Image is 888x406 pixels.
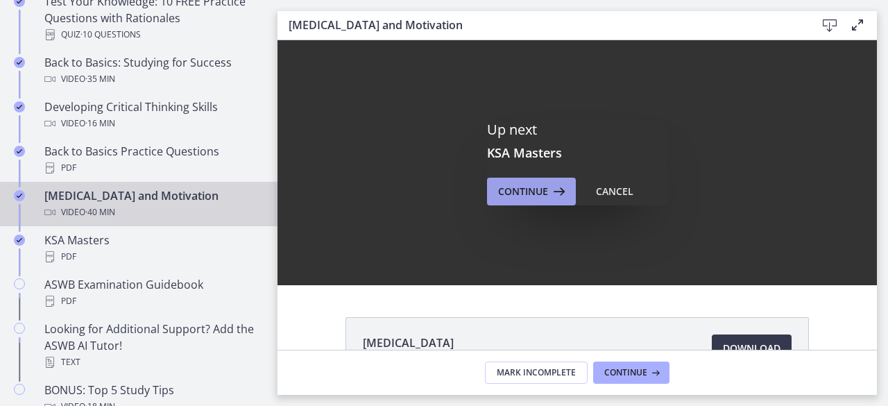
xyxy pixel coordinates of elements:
div: KSA Masters [44,232,261,265]
div: Back to Basics: Studying for Success [44,54,261,87]
span: [MEDICAL_DATA] [363,335,454,351]
span: Continue [604,367,647,378]
button: Mark Incomplete [485,362,588,384]
div: PDF [44,160,261,176]
span: Mark Incomplete [497,367,576,378]
div: Text [44,354,261,371]
div: Video [44,115,261,132]
span: · 16 min [85,115,115,132]
i: Completed [14,235,25,246]
div: ASWB Examination Guidebook [44,276,261,310]
i: Completed [14,190,25,201]
span: · 40 min [85,204,115,221]
div: Quiz [44,26,261,43]
h3: [MEDICAL_DATA] and Motivation [289,17,794,33]
i: Completed [14,101,25,112]
i: Completed [14,57,25,68]
div: Video [44,204,261,221]
button: Continue [593,362,669,384]
a: Download [712,335,792,362]
span: Continue [498,183,548,200]
div: Developing Critical Thinking Skills [44,99,261,132]
div: Cancel [596,183,633,200]
span: Download [723,340,780,357]
div: PDF [44,248,261,265]
button: Continue [487,178,576,205]
i: Completed [14,146,25,157]
div: PDF [44,293,261,310]
h3: KSA Masters [487,144,667,161]
div: Video [44,71,261,87]
span: · 35 min [85,71,115,87]
div: Looking for Additional Support? Add the ASWB AI Tutor! [44,321,261,371]
p: Up next [487,121,667,139]
button: Cancel [585,178,644,205]
span: · 10 Questions [80,26,141,43]
div: Back to Basics Practice Questions [44,143,261,176]
div: [MEDICAL_DATA] and Motivation [44,187,261,221]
